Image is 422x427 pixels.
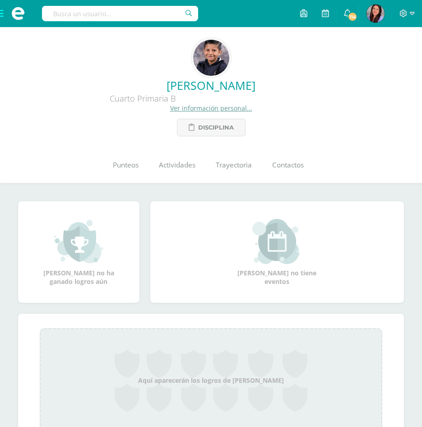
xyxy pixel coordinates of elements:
span: Contactos [272,160,304,170]
img: event_small.png [252,219,301,264]
a: Punteos [103,147,149,183]
span: Trayectoria [216,160,252,170]
a: Ver información personal... [170,104,252,112]
img: 973116c3cfe8714e39039c433039b2a3.png [366,5,385,23]
a: Contactos [262,147,314,183]
span: Actividades [159,160,195,170]
img: achievement_small.png [54,219,103,264]
a: [PERSON_NAME] [7,78,415,93]
img: cc398989e4eebf5f5d67d24742073421.png [193,40,229,76]
a: Disciplina [177,119,246,136]
a: Trayectoria [206,147,262,183]
a: Actividades [149,147,206,183]
span: Punteos [113,160,139,170]
div: [PERSON_NAME] no tiene eventos [232,219,322,286]
span: 114 [348,12,357,22]
span: Disciplina [198,119,234,136]
input: Busca un usuario... [42,6,198,21]
div: [PERSON_NAME] no ha ganado logros aún [33,219,124,286]
div: Cuarto Primaria B [7,93,278,104]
